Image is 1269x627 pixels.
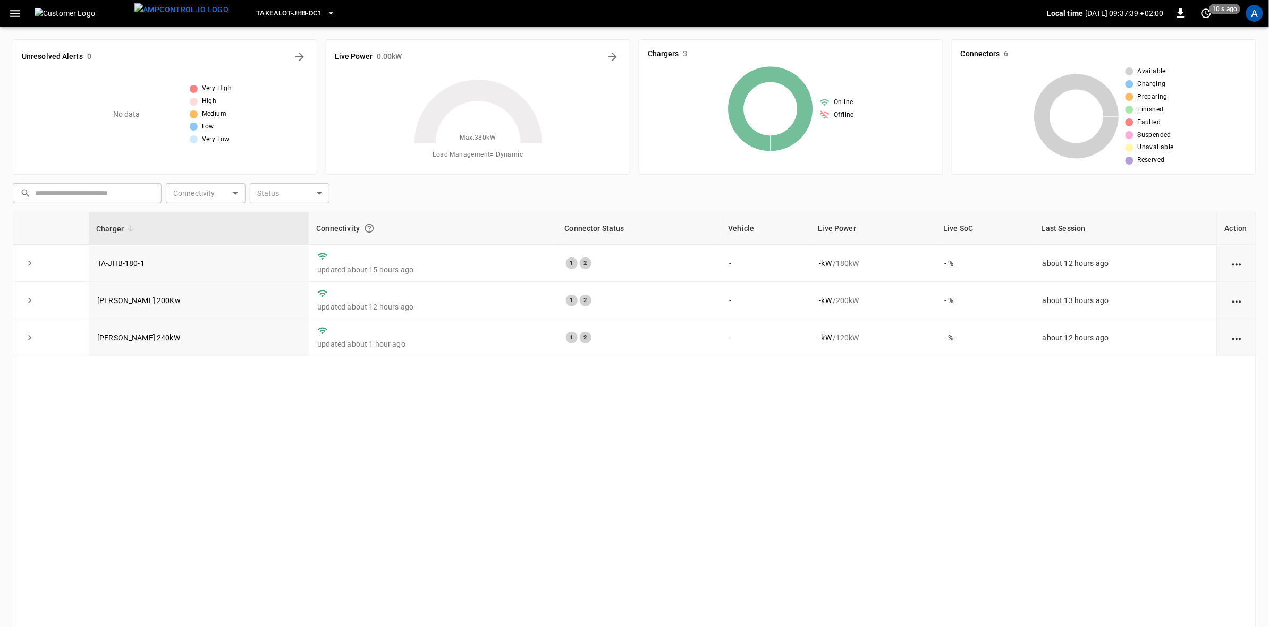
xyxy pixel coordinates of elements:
[1034,319,1217,356] td: about 12 hours ago
[1138,117,1161,128] span: Faulted
[721,282,811,319] td: -
[1230,295,1243,306] div: action cell options
[604,48,621,65] button: Energy Overview
[433,150,523,160] span: Load Management = Dynamic
[1198,5,1215,22] button: set refresh interval
[819,332,928,343] div: / 120 kW
[291,48,308,65] button: All Alerts
[557,212,721,245] th: Connector Status
[316,219,549,238] div: Connectivity
[1138,79,1166,90] span: Charging
[335,51,373,63] h6: Live Power
[936,319,1034,356] td: - %
[1034,245,1217,282] td: about 12 hours ago
[936,245,1034,282] td: - %
[1209,4,1241,14] span: 10 s ago
[460,133,496,143] span: Max. 380 kW
[819,258,928,269] div: / 180 kW
[22,255,38,271] button: expand row
[721,319,811,356] td: -
[377,51,402,63] h6: 0.00 kW
[256,7,322,20] span: Takealot-JHB-DC1
[202,122,214,132] span: Low
[1138,105,1164,115] span: Finished
[566,257,578,269] div: 1
[97,296,181,305] a: [PERSON_NAME] 200Kw
[721,245,811,282] td: -
[252,3,340,24] button: Takealot-JHB-DC1
[580,332,591,343] div: 2
[202,134,230,145] span: Very Low
[580,295,591,306] div: 2
[819,295,832,306] p: - kW
[317,264,548,275] p: updated about 15 hours ago
[819,295,928,306] div: / 200 kW
[580,257,591,269] div: 2
[22,330,38,346] button: expand row
[683,48,688,60] h6: 3
[113,109,140,120] p: No data
[87,51,91,63] h6: 0
[566,332,578,343] div: 1
[1047,8,1084,19] p: Local time
[1086,8,1164,19] p: [DATE] 09:37:39 +02:00
[936,212,1034,245] th: Live SoC
[1138,155,1165,166] span: Reserved
[1230,258,1243,269] div: action cell options
[721,212,811,245] th: Vehicle
[360,219,379,238] button: Connection between the charger and our software.
[1138,92,1168,102] span: Preparing
[317,339,548,349] p: updated about 1 hour ago
[648,48,679,60] h6: Chargers
[22,293,38,308] button: expand row
[35,8,130,19] img: Customer Logo
[1034,282,1217,319] td: about 13 hours ago
[317,302,548,312] p: updated about 12 hours ago
[1138,66,1166,77] span: Available
[202,96,217,107] span: High
[202,83,232,94] span: Very High
[811,212,936,245] th: Live Power
[134,3,229,16] img: ampcontrol.io logo
[97,333,180,342] a: [PERSON_NAME] 240kW
[22,51,83,63] h6: Unresolved Alerts
[202,109,226,119] span: Medium
[566,295,578,306] div: 1
[97,259,145,268] a: TA-JHB-180-1
[834,110,855,121] span: Offline
[96,222,138,235] span: Charger
[936,282,1034,319] td: - %
[1138,142,1174,153] span: Unavailable
[1138,130,1172,141] span: Suspended
[1217,212,1256,245] th: Action
[1034,212,1217,245] th: Last Session
[1230,332,1243,343] div: action cell options
[819,258,832,269] p: - kW
[1246,5,1263,22] div: profile-icon
[834,97,853,108] span: Online
[1004,48,1009,60] h6: 6
[961,48,1000,60] h6: Connectors
[819,332,832,343] p: - kW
